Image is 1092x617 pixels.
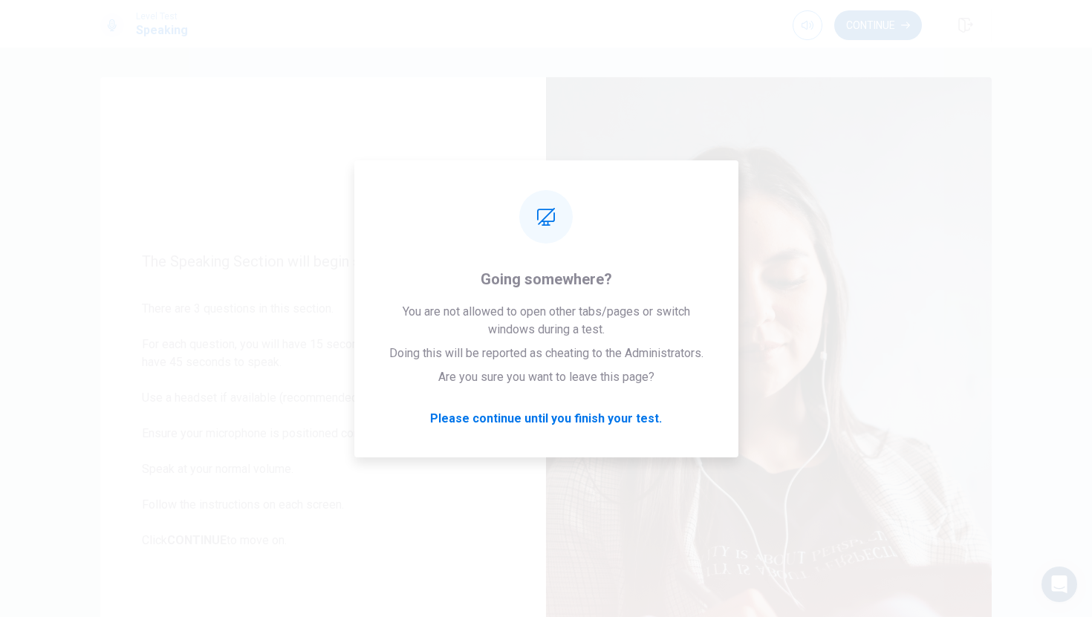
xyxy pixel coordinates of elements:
span: Level Test [136,11,188,22]
b: CONTINUE [167,533,227,547]
button: Continue [834,10,922,40]
h1: Speaking [136,22,188,39]
span: The Speaking Section will begin soon. [142,252,504,270]
span: There are 3 questions in this section. For each question, you will have 15 seconds to prepare. Th... [142,300,504,549]
div: Open Intercom Messenger [1041,567,1077,602]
